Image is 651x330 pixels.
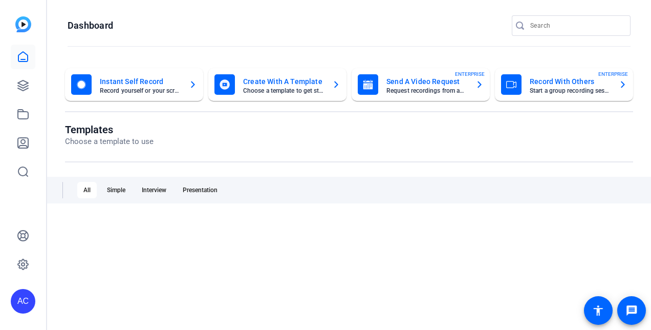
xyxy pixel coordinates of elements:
[455,70,485,78] span: ENTERPRISE
[65,136,154,148] p: Choose a template to use
[598,70,628,78] span: ENTERPRISE
[100,75,181,88] mat-card-title: Instant Self Record
[592,304,604,317] mat-icon: accessibility
[15,16,31,32] img: blue-gradient.svg
[65,123,154,136] h1: Templates
[11,289,35,314] div: AC
[101,182,132,198] div: Simple
[530,88,611,94] mat-card-subtitle: Start a group recording session
[136,182,172,198] div: Interview
[386,88,467,94] mat-card-subtitle: Request recordings from anyone, anywhere
[68,19,113,32] h1: Dashboard
[530,75,611,88] mat-card-title: Record With Others
[352,68,490,101] button: Send A Video RequestRequest recordings from anyone, anywhereENTERPRISE
[65,68,203,101] button: Instant Self RecordRecord yourself or your screen
[495,68,633,101] button: Record With OthersStart a group recording sessionENTERPRISE
[243,75,324,88] mat-card-title: Create With A Template
[208,68,346,101] button: Create With A TemplateChoose a template to get started
[386,75,467,88] mat-card-title: Send A Video Request
[625,304,638,317] mat-icon: message
[177,182,224,198] div: Presentation
[243,88,324,94] mat-card-subtitle: Choose a template to get started
[530,19,622,32] input: Search
[77,182,97,198] div: All
[100,88,181,94] mat-card-subtitle: Record yourself or your screen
